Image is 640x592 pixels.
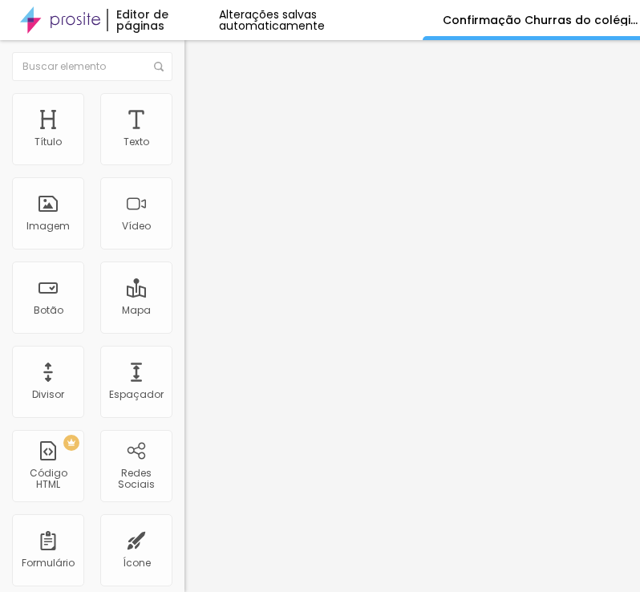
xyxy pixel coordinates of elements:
div: Título [34,136,62,148]
input: Buscar elemento [12,52,172,81]
img: Icone [154,62,164,71]
div: Divisor [32,389,64,400]
div: Redes Sociais [104,468,168,491]
div: Alterações salvas automaticamente [219,9,423,31]
div: Espaçador [109,389,164,400]
div: Botão [34,305,63,316]
div: Mapa [122,305,151,316]
div: Editor de páginas [107,9,218,31]
p: Confirmação Churras do colégio ezequiel turma 2025 [443,14,639,26]
div: Código HTML [16,468,79,491]
div: Formulário [22,558,75,569]
div: Ícone [123,558,151,569]
div: Vídeo [122,221,151,232]
div: Texto [124,136,149,148]
div: Imagem [26,221,70,232]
